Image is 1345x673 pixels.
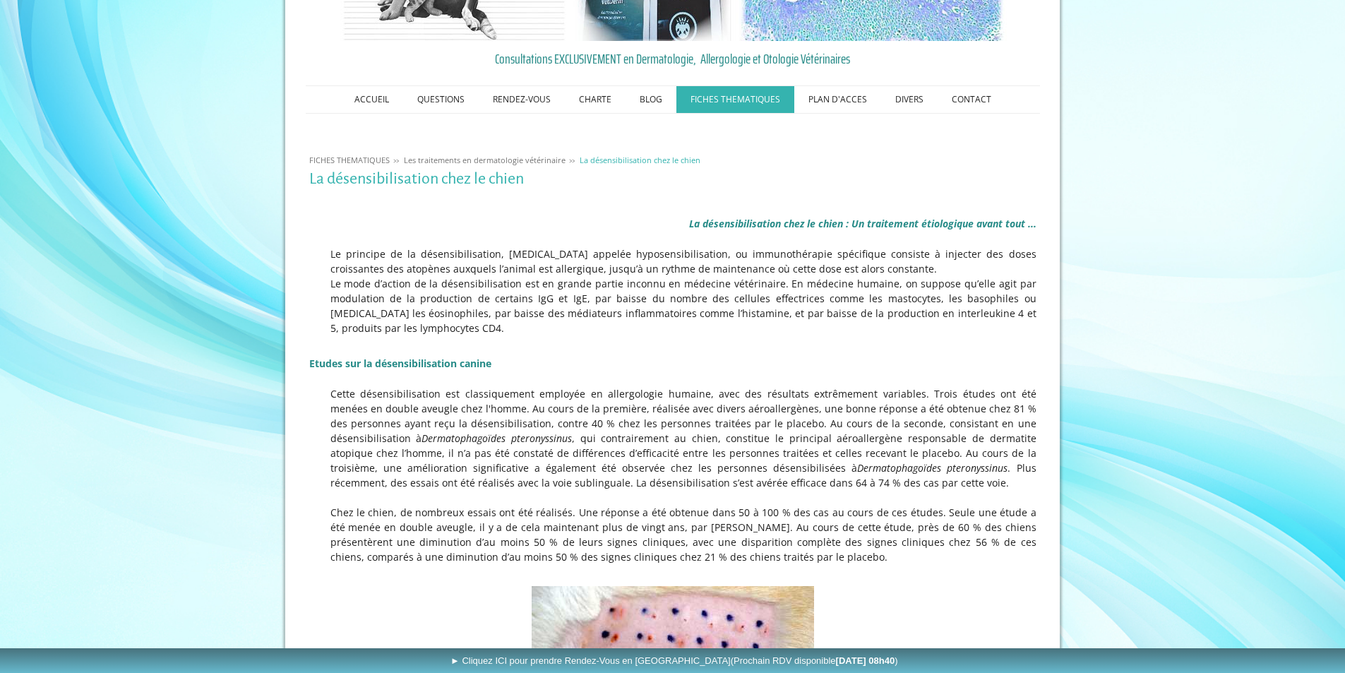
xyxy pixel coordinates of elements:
span: Les traitements en dermatologie vétérinaire [404,155,566,165]
a: FICHES THEMATIQUES [306,155,393,165]
a: ACCUEIL [340,86,403,113]
p: Le principe de la désensibilisation, [MEDICAL_DATA] appelée hyposensibilisation, ou immunothérapi... [309,246,1036,276]
p: Chez le chien, de nombreux essais ont été réalisés. Une réponse a été obtenue dans 50 à 100 % des... [309,505,1036,564]
a: BLOG [626,86,676,113]
a: La désensibilisation chez le chien [576,155,704,165]
a: PLAN D'ACCES [794,86,881,113]
a: FICHES THEMATIQUES [676,86,794,113]
span: FICHES THEMATIQUES [309,155,390,165]
p: Le mode d’action de la désensibilisation est en grande partie inconnu en médecine vétérinaire. En... [309,276,1036,335]
b: Etudes sur la désensibilisation canine [309,357,491,370]
b: [DATE] 08h40 [836,655,895,666]
span: La désensibilisation chez le chien : Un traitement étiologique avant tout ... [689,217,1036,230]
a: CONTACT [938,86,1005,113]
a: QUESTIONS [403,86,479,113]
h1: La désensibilisation chez le chien [309,170,1036,188]
a: DIVERS [881,86,938,113]
a: Les traitements en dermatologie vétérinaire [400,155,569,165]
span: ► Cliquez ICI pour prendre Rendez-Vous en [GEOGRAPHIC_DATA] [450,655,898,666]
em: Dermatophagoïdes pteronyssinus [857,461,1008,475]
span: (Prochain RDV disponible ) [731,655,898,666]
em: Dermatophagoïdes pteronyssinus [422,431,572,445]
a: Consultations EXCLUSIVEMENT en Dermatologie, Allergologie et Otologie Vétérinaires [309,48,1036,69]
a: CHARTE [565,86,626,113]
p: Cette désensibilisation est classiquement employée en allergologie humaine, avec des résultats ex... [309,386,1036,490]
a: RENDEZ-VOUS [479,86,565,113]
span: La désensibilisation chez le chien [580,155,700,165]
